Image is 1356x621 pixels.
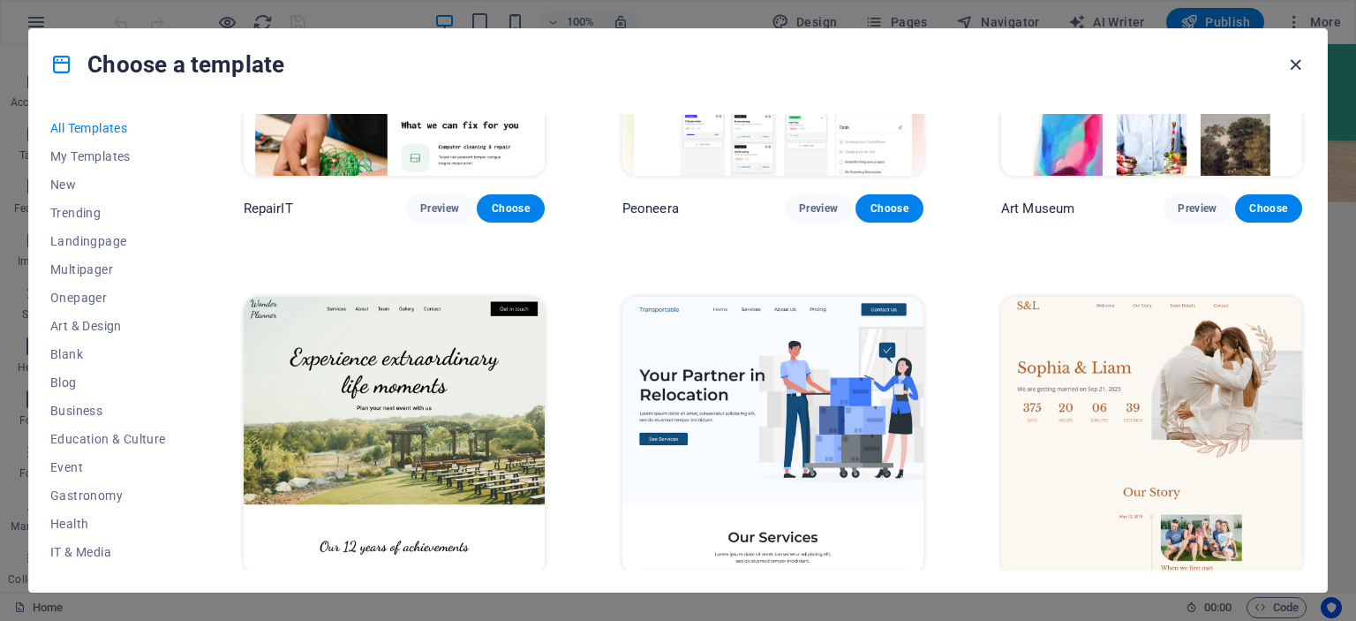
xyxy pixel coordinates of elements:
[799,201,838,216] span: Preview
[50,368,166,397] button: Blog
[50,199,166,227] button: Trending
[1001,200,1074,217] p: Art Museum
[870,201,908,216] span: Choose
[50,142,166,170] button: My Templates
[50,114,166,142] button: All Templates
[50,404,166,418] span: Business
[50,50,284,79] h4: Choose a template
[50,453,166,481] button: Event
[50,170,166,199] button: New
[1235,194,1302,223] button: Choose
[50,284,166,312] button: Onepager
[50,291,166,305] span: Onepager
[50,262,166,276] span: Multipager
[491,201,530,216] span: Choose
[50,312,166,340] button: Art & Design
[1001,297,1302,574] img: S&L
[50,510,166,538] button: Health
[50,460,166,474] span: Event
[50,566,166,594] button: Legal & Finance
[420,201,459,216] span: Preview
[50,178,166,192] span: New
[1249,201,1288,216] span: Choose
[50,488,166,503] span: Gastronomy
[622,297,923,574] img: Transportable
[50,425,166,453] button: Education & Culture
[50,206,166,220] span: Trending
[50,121,166,135] span: All Templates
[50,397,166,425] button: Business
[244,297,545,574] img: Wonder Planner
[622,200,679,217] p: Peoneera
[406,194,473,223] button: Preview
[1178,201,1217,216] span: Preview
[477,194,544,223] button: Choose
[50,517,166,531] span: Health
[244,200,293,217] p: RepairIT
[50,340,166,368] button: Blank
[50,234,166,248] span: Landingpage
[785,194,852,223] button: Preview
[50,319,166,333] span: Art & Design
[1164,194,1231,223] button: Preview
[50,149,166,163] span: My Templates
[50,375,166,390] span: Blog
[855,194,923,223] button: Choose
[50,255,166,284] button: Multipager
[50,347,166,361] span: Blank
[50,432,166,446] span: Education & Culture
[50,227,166,255] button: Landingpage
[50,545,166,559] span: IT & Media
[50,481,166,510] button: Gastronomy
[50,538,166,566] button: IT & Media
